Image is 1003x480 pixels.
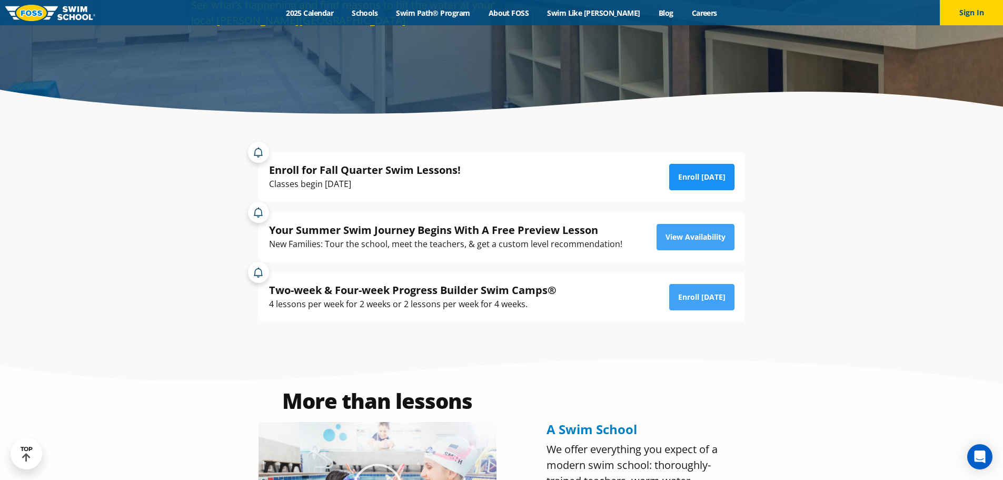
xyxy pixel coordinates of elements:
a: Enroll [DATE] [669,284,734,310]
a: Swim Like [PERSON_NAME] [538,8,650,18]
div: New Families: Tour the school, meet the teachers, & get a custom level recommendation! [269,237,622,251]
div: Enroll for Fall Quarter Swim Lessons! [269,163,461,177]
a: Enroll [DATE] [669,164,734,190]
div: Open Intercom Messenger [967,444,992,469]
a: View Availability [657,224,734,250]
a: Schools [343,8,387,18]
h2: More than lessons [259,390,496,412]
div: Two-week & Four-week Progress Builder Swim Camps® [269,283,557,297]
div: TOP [21,446,33,462]
img: FOSS Swim School Logo [5,5,95,21]
a: About FOSS [479,8,538,18]
div: Classes begin [DATE] [269,177,461,191]
div: Your Summer Swim Journey Begins With A Free Preview Lesson [269,223,622,237]
a: Blog [649,8,682,18]
a: Swim Path® Program [387,8,479,18]
div: 4 lessons per week for 2 weeks or 2 lessons per week for 4 weeks. [269,297,557,311]
a: Careers [682,8,726,18]
span: A Swim School [547,420,637,438]
a: 2025 Calendar [277,8,343,18]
